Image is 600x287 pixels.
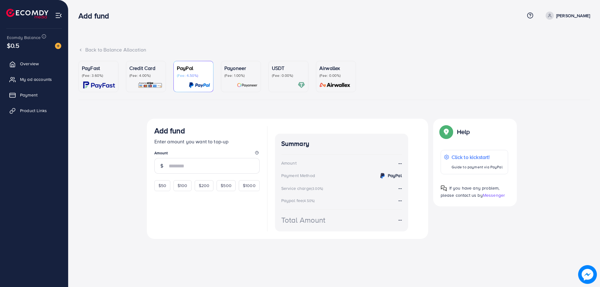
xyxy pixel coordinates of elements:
div: Amount [281,160,297,166]
h4: Summary [281,140,402,148]
a: [PERSON_NAME] [543,12,590,20]
img: Popup guide [441,185,447,191]
span: Overview [20,61,39,67]
span: Product Links [20,107,47,114]
img: card [189,82,210,89]
h3: Add fund [78,11,114,20]
span: My ad accounts [20,76,52,82]
img: credit [379,172,386,180]
span: If you have any problem, please contact us by [441,185,500,198]
img: card [237,82,257,89]
span: $100 [177,182,187,189]
p: PayPal [177,64,210,72]
div: Total Amount [281,215,326,225]
p: Payoneer [224,64,257,72]
p: Enter amount you want to top-up [154,138,260,145]
p: Airwallex [319,64,352,72]
p: Guide to payment via PayPal [452,163,502,171]
img: card [83,82,115,89]
img: card [298,82,305,89]
div: Payment Method [281,172,315,179]
img: card [138,82,162,89]
p: Click to kickstart! [452,153,502,161]
div: Service charge [281,185,325,191]
a: My ad accounts [5,73,63,86]
img: image [578,265,597,284]
p: [PERSON_NAME] [556,12,590,19]
div: Back to Balance Allocation [78,46,590,53]
img: card [317,82,352,89]
strong: PayPal [388,172,402,179]
p: (Fee: 0.00%) [319,73,352,78]
img: logo [6,9,48,18]
small: (4.50%) [303,198,315,203]
small: (3.00%) [311,186,323,191]
span: $50 [158,182,166,189]
a: Overview [5,57,63,70]
p: Credit Card [129,64,162,72]
p: PayFast [82,64,115,72]
legend: Amount [154,150,260,158]
strong: -- [398,185,402,191]
strong: -- [398,160,402,167]
a: Product Links [5,104,63,117]
p: (Fee: 1.00%) [224,73,257,78]
a: Payment [5,89,63,101]
h3: Add fund [154,126,185,135]
p: (Fee: 3.60%) [82,73,115,78]
span: $1000 [243,182,256,189]
img: Popup guide [441,126,452,137]
span: Ecomdy Balance [7,34,41,41]
p: (Fee: 4.50%) [177,73,210,78]
p: (Fee: 0.00%) [272,73,305,78]
p: (Fee: 4.00%) [129,73,162,78]
p: USDT [272,64,305,72]
span: $500 [221,182,232,189]
span: $200 [199,182,210,189]
strong: -- [398,197,402,204]
span: Messenger [483,192,505,198]
strong: -- [398,216,402,223]
img: image [55,43,61,49]
p: Help [457,128,470,136]
img: menu [55,12,62,19]
span: Payment [20,92,37,98]
div: Paypal fee [281,197,317,204]
span: $0.5 [7,41,20,50]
